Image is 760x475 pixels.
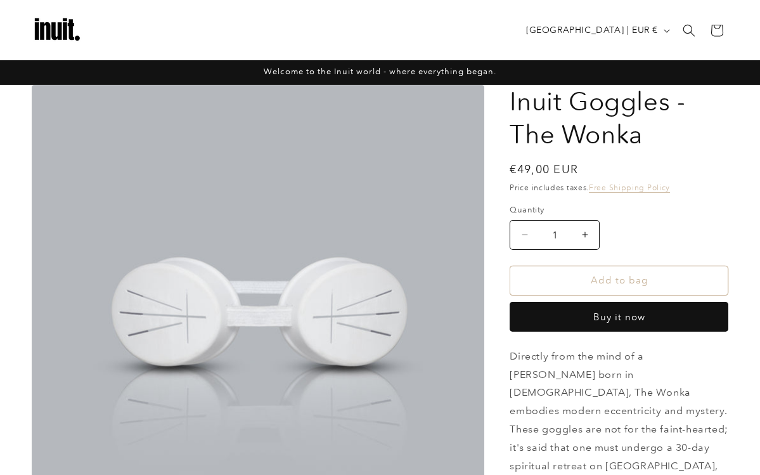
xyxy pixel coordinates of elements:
[510,204,728,216] label: Quantity
[32,5,82,56] img: Inuit Logo
[518,18,675,42] button: [GEOGRAPHIC_DATA] | EUR €
[510,160,578,178] span: €49,00 EUR
[510,85,728,151] h1: Inuit Goggles - The Wonka
[32,60,728,84] div: Announcement
[264,67,496,76] span: Welcome to the Inuit world - where everything began.
[510,181,728,194] div: Price includes taxes.
[526,23,658,37] span: [GEOGRAPHIC_DATA] | EUR €
[675,16,703,44] summary: Search
[510,302,728,332] button: Buy it now
[589,183,670,192] a: Free Shipping Policy
[510,266,728,296] button: Add to bag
